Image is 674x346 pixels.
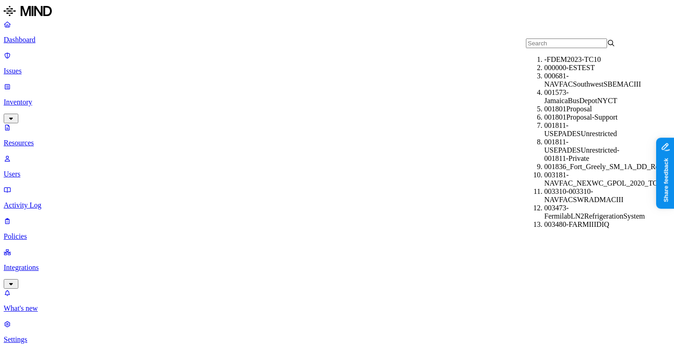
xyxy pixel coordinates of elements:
a: Activity Log [4,186,670,209]
div: 003181-NAVFAC_NEXWC_GPOL_2020_TOs [544,171,634,187]
p: Inventory [4,98,670,106]
div: 001573-JamaicaBusDepotNYCT [544,88,634,105]
a: MIND [4,4,670,20]
div: 001836_Fort_Greely_SM_1A_DD_Responses_2025 [544,163,634,171]
input: Search [526,38,607,48]
a: Users [4,154,670,178]
img: MIND [4,4,52,18]
a: Integrations [4,248,670,287]
a: Dashboard [4,20,670,44]
a: Issues [4,51,670,75]
p: What's new [4,304,670,313]
a: Settings [4,320,670,344]
p: Settings [4,335,670,344]
a: Resources [4,123,670,147]
a: What's new [4,289,670,313]
p: Resources [4,139,670,147]
div: 000681-NAVFACSouthwestSBEMACIII [544,72,634,88]
p: Integrations [4,264,670,272]
div: 003310-003310-NAVFACSWRADMACIII [544,187,634,204]
p: Dashboard [4,36,670,44]
div: 003480-FARMIIIDIQ [544,220,634,229]
div: 001801Proposal [544,105,634,113]
a: Inventory [4,82,670,122]
div: 001811-USEPADESUnrestricted [544,121,634,138]
div: 003473-FermilabLN2RefrigerationSystem [544,204,634,220]
a: Policies [4,217,670,241]
div: 001811-USEPADESUnrestricted-001811-Private [544,138,634,163]
div: 000000-ESTEST [544,64,634,72]
p: Policies [4,232,670,241]
p: Users [4,170,670,178]
p: Issues [4,67,670,75]
p: Activity Log [4,201,670,209]
div: -FDEM2023-TC10 [544,55,634,64]
div: 001801Proposal-Support [544,113,634,121]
